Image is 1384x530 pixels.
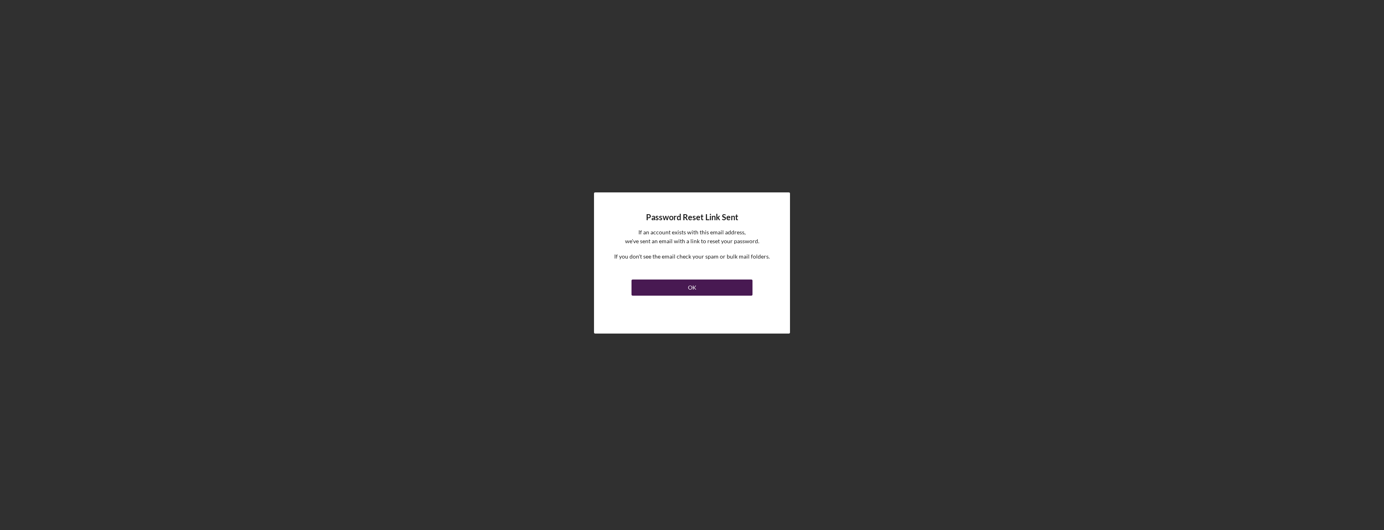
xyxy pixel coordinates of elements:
p: If an account exists with this email address, we've sent an email with a link to reset your passw... [625,228,759,246]
a: OK [632,276,752,296]
div: OK [688,280,696,296]
p: If you don't see the email check your spam or bulk mail folders. [614,252,770,261]
button: OK [632,280,752,296]
h4: Password Reset Link Sent [646,213,738,222]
